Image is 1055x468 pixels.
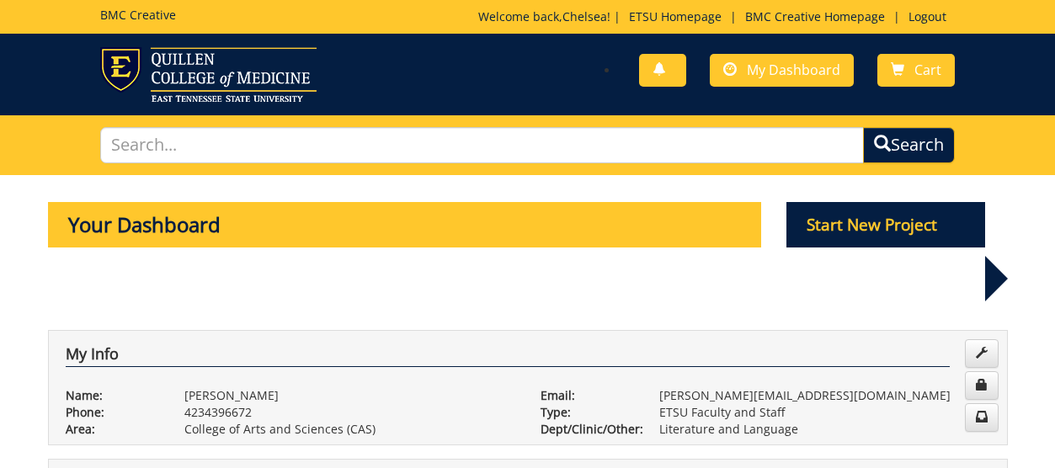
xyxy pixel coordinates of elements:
p: College of Arts and Sciences (CAS) [184,421,515,438]
p: Your Dashboard [48,202,762,247]
h5: BMC Creative [100,8,176,21]
p: Literature and Language [659,421,990,438]
p: Name: [66,387,159,404]
p: Dept/Clinic/Other: [541,421,634,438]
span: My Dashboard [747,61,840,79]
a: Chelsea [562,8,607,24]
p: Start New Project [786,202,985,247]
p: Welcome back, ! | | | [478,8,955,25]
a: Change Password [965,371,999,400]
p: ETSU Faculty and Staff [659,404,990,421]
a: Start New Project [786,218,985,234]
a: Change Communication Preferences [965,403,999,432]
a: Cart [877,54,955,87]
p: [PERSON_NAME][EMAIL_ADDRESS][DOMAIN_NAME] [659,387,990,404]
p: Phone: [66,404,159,421]
a: BMC Creative Homepage [737,8,893,24]
p: [PERSON_NAME] [184,387,515,404]
a: My Dashboard [710,54,854,87]
input: Search... [100,127,863,163]
a: Edit Info [965,339,999,368]
p: Area: [66,421,159,438]
img: ETSU logo [100,47,317,102]
a: Logout [900,8,955,24]
p: Email: [541,387,634,404]
p: Type: [541,404,634,421]
h4: My Info [66,346,950,368]
p: 4234396672 [184,404,515,421]
a: ETSU Homepage [621,8,730,24]
span: Cart [914,61,941,79]
button: Search [863,127,955,163]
